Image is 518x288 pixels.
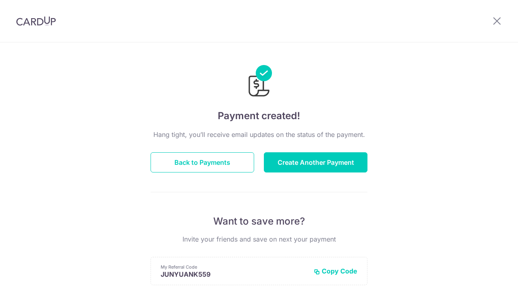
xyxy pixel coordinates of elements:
p: Want to save more? [151,215,367,228]
button: Back to Payments [151,152,254,172]
img: CardUp [16,16,56,26]
p: Hang tight, you’ll receive email updates on the status of the payment. [151,130,367,139]
img: Payments [246,65,272,99]
h4: Payment created! [151,109,367,123]
p: Invite your friends and save on next your payment [151,234,367,244]
p: JUNYUANK559 [161,270,307,278]
button: Create Another Payment [264,152,367,172]
p: My Referral Code [161,264,307,270]
button: Copy Code [314,267,357,275]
